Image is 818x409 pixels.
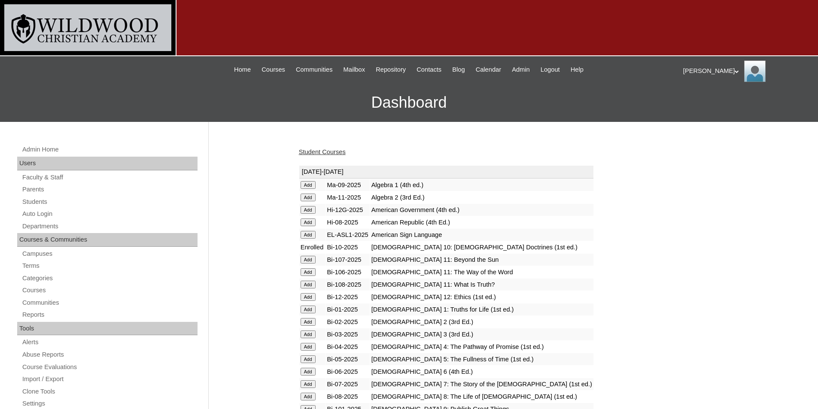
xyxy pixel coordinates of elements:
td: [DEMOGRAPHIC_DATA] 2 (3rd Ed.) [370,316,593,328]
div: Tools [17,322,198,336]
td: Bi-07-2025 [326,378,370,390]
a: Campuses [21,248,198,259]
a: Departments [21,221,198,232]
td: Algebra 2 (3rd Ed.) [370,191,593,203]
td: [DEMOGRAPHIC_DATA] 10: [DEMOGRAPHIC_DATA] Doctrines (1st ed.) [370,241,593,253]
a: Abuse Reports [21,349,198,360]
td: [DATE]-[DATE] [299,166,593,179]
a: Communities [292,65,337,75]
a: Help [566,65,588,75]
td: American Republic (4th Ed.) [370,216,593,228]
td: [DEMOGRAPHIC_DATA] 11: The Way of the Word [370,266,593,278]
a: Calendar [471,65,505,75]
td: Bi-06-2025 [326,366,370,378]
td: American Sign Language [370,229,593,241]
h3: Dashboard [4,83,814,122]
a: Mailbox [339,65,370,75]
span: Courses [262,65,285,75]
span: Admin [512,65,530,75]
td: Bi-01-2025 [326,303,370,315]
input: Add [301,256,316,264]
input: Add [301,355,316,363]
td: Enrolled [299,241,325,253]
a: Courses [257,65,289,75]
a: Course Evaluations [21,362,198,373]
td: [DEMOGRAPHIC_DATA] 4: The Pathway of Promise (1st ed.) [370,341,593,353]
input: Add [301,281,316,288]
td: [DEMOGRAPHIC_DATA] 11: What Is Truth? [370,279,593,291]
td: Bi-106-2025 [326,266,370,278]
a: Reports [21,309,198,320]
input: Add [301,318,316,326]
input: Add [301,206,316,214]
td: [DEMOGRAPHIC_DATA] 11: Beyond the Sun [370,254,593,266]
a: Logout [536,65,564,75]
a: Communities [21,297,198,308]
span: Communities [296,65,333,75]
a: Courses [21,285,198,296]
a: Contacts [412,65,446,75]
input: Add [301,380,316,388]
td: [DEMOGRAPHIC_DATA] 12: Ethics (1st ed.) [370,291,593,303]
input: Add [301,368,316,376]
a: Student Courses [299,148,346,155]
input: Add [301,343,316,351]
td: EL-ASL1-2025 [326,229,370,241]
td: Bi-10-2025 [326,241,370,253]
input: Add [301,194,316,201]
a: Faculty & Staff [21,172,198,183]
a: Home [230,65,255,75]
td: [DEMOGRAPHIC_DATA] 1: Truths for Life (1st ed.) [370,303,593,315]
span: Logout [541,65,560,75]
a: Admin [508,65,534,75]
a: Students [21,197,198,207]
td: Hi-12G-2025 [326,204,370,216]
img: Jill Isaac [744,61,766,82]
td: [DEMOGRAPHIC_DATA] 6 (4th Ed.) [370,366,593,378]
a: Auto Login [21,209,198,219]
input: Add [301,293,316,301]
a: Repository [371,65,410,75]
td: Bi-108-2025 [326,279,370,291]
div: Users [17,157,198,170]
a: Alerts [21,337,198,348]
td: Bi-04-2025 [326,341,370,353]
a: Blog [448,65,469,75]
input: Add [301,393,316,400]
td: [DEMOGRAPHIC_DATA] 8: The Life of [DEMOGRAPHIC_DATA] (1st ed.) [370,391,593,403]
td: Bi-107-2025 [326,254,370,266]
input: Add [301,268,316,276]
span: Home [234,65,251,75]
a: Terms [21,261,198,271]
img: logo-white.png [4,4,171,51]
td: [DEMOGRAPHIC_DATA] 3 (3rd Ed.) [370,328,593,340]
a: Import / Export [21,374,198,385]
a: Settings [21,398,198,409]
td: Bi-08-2025 [326,391,370,403]
span: Repository [376,65,406,75]
a: Clone Tools [21,386,198,397]
td: Bi-05-2025 [326,353,370,365]
div: [PERSON_NAME] [683,61,809,82]
input: Add [301,231,316,239]
div: Courses & Communities [17,233,198,247]
td: Bi-12-2025 [326,291,370,303]
td: Hi-08-2025 [326,216,370,228]
span: Help [571,65,584,75]
a: Categories [21,273,198,284]
input: Add [301,330,316,338]
span: Calendar [476,65,501,75]
td: Algebra 1 (4th ed.) [370,179,593,191]
td: Bi-02-2025 [326,316,370,328]
td: [DEMOGRAPHIC_DATA] 5: The Fullness of Time (1st ed.) [370,353,593,365]
input: Add [301,181,316,189]
a: Admin Home [21,144,198,155]
td: [DEMOGRAPHIC_DATA] 7: The Story of the [DEMOGRAPHIC_DATA] (1st ed.) [370,378,593,390]
input: Add [301,306,316,313]
td: Bi-03-2025 [326,328,370,340]
td: American Government (4th ed.) [370,204,593,216]
td: Ma-11-2025 [326,191,370,203]
span: Blog [452,65,465,75]
input: Add [301,218,316,226]
td: Ma-09-2025 [326,179,370,191]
